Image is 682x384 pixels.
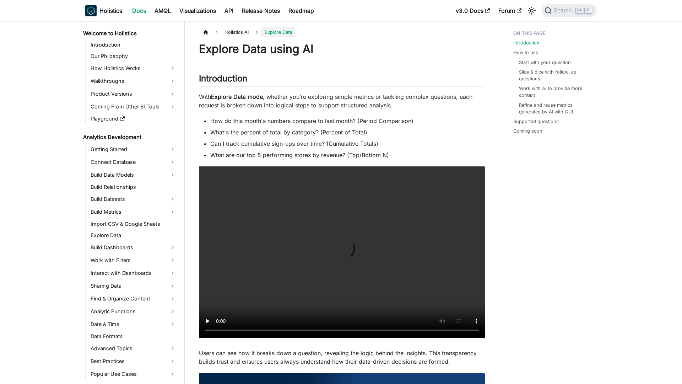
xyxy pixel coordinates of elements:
[513,118,559,125] a: Supported questions
[542,4,597,17] button: Search (Ctrl+K)
[81,132,178,142] a: Analytics Development
[88,306,178,317] a: Analytic Functions
[519,69,590,82] a: Slice & dice with follow-up questions
[81,28,178,38] a: Welcome to Holistics
[199,27,485,37] nav: Breadcrumbs
[519,59,571,66] a: Start with your question
[88,343,178,354] a: Advanced Topics
[220,5,238,16] a: API
[88,156,178,168] a: Connect Database
[210,151,485,159] li: What are our top 5 performing stores by revenue? (Top/Bottom N)
[85,5,122,16] a: HolisticsHolistics
[88,267,178,279] a: Interact with Dashboards
[210,117,485,125] li: How do this month's numbers compare to last month? (Period Comparison)
[519,102,590,115] a: Refine and reuse metrics generated by AI with GUI
[88,255,178,266] a: Work with Filters
[519,85,590,98] a: Work with AI to provide more context
[513,49,538,56] a: How to use
[85,5,97,16] img: Holistics
[199,92,485,110] p: With , whether you’re exploring simple metrics or tackling complex questions, each request is bro...
[88,319,178,330] a: Date & Time
[238,5,284,16] a: Release Notes
[88,75,178,87] a: Walkthroughs
[451,5,494,16] a: v3.0 Docs
[175,5,220,16] a: Visualizations
[88,280,178,292] a: Sharing Data
[210,128,485,137] li: What's the percent of total by category? (Percent of Total)
[199,73,485,87] h2: Introduction
[552,7,576,14] span: Search
[88,51,178,61] a: Our Philosophy
[210,139,485,148] li: Can I track cumulative sign-ups over time? (Cumulative Totals)
[88,368,178,380] a: Popular Use Cases
[88,63,178,74] a: How Holistics Works
[494,5,526,16] a: Forum
[261,27,296,37] span: Explore Data
[513,39,540,46] a: Introduction
[78,21,185,384] nav: Docs sidebar
[526,5,537,16] button: Switch between dark and light mode (currently light mode)
[88,114,178,124] a: Playground
[221,27,252,37] span: Holistics AI
[88,169,178,181] a: Build Data Models
[513,128,542,134] a: Coming soon
[88,230,178,240] a: Explore Data
[585,7,592,14] kbd: K
[150,5,175,16] a: AMQL
[88,193,178,205] a: Build Datasets
[88,331,178,341] a: Data Formats
[284,5,318,16] a: Roadmap
[88,242,178,253] a: Build Dashboards
[199,42,485,56] h1: Explore Data using AI
[211,93,263,100] strong: Explore Data mode
[99,6,122,15] b: Holistics
[88,206,178,218] a: Build Metrics
[88,219,178,229] a: Import CSV & Google Sheets
[88,293,178,304] a: Find & Organize Content
[199,27,212,37] a: Home page
[199,166,485,338] video: Your browser does not support embedding video, but you can .
[199,349,485,366] p: Users can see how it breaks down a question, revealing the logic behind the insights. This transp...
[88,40,178,50] a: Introduction
[88,88,178,100] a: Product Versions
[128,5,150,16] a: Docs
[88,356,178,367] a: Best Practices
[88,182,178,192] a: Build Relationships
[88,144,178,155] a: Getting Started
[88,101,178,112] a: Coming From Other BI Tools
